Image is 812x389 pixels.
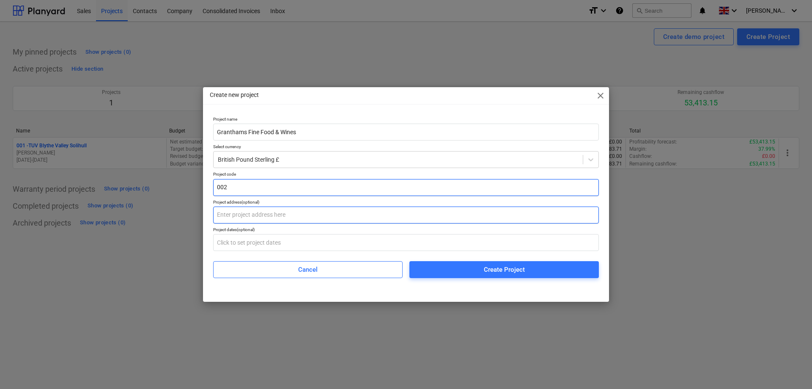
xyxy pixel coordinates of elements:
p: Project name [213,116,599,124]
span: close [595,91,606,101]
button: Create Project [409,261,599,278]
input: Enter project name here [213,124,599,141]
input: Click to set project dates [213,234,599,251]
div: Project address (optional) [213,199,599,205]
p: Create new project [210,91,259,99]
p: Select currency [213,144,599,151]
p: Project code [213,171,599,179]
div: Create Project [484,264,525,275]
input: Enter project unique code [213,179,599,196]
div: Project dates (optional) [213,227,599,232]
button: Cancel [213,261,403,278]
input: Enter project address here [213,207,599,223]
div: Cancel [298,264,318,275]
